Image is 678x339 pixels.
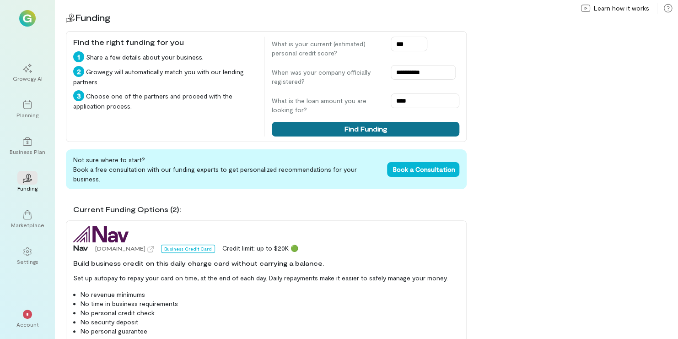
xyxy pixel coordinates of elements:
div: Funding [17,185,38,192]
label: When was your company officially registered? [272,68,382,86]
label: What is the loan amount you are looking for? [272,96,382,115]
img: Nav [73,226,129,242]
div: *Account [11,302,44,335]
div: Build business credit on this daily charge card without carrying a balance. [73,259,459,268]
li: No personal credit check [81,308,459,317]
div: Growegy AI [13,75,43,82]
div: Share a few details about your business. [73,51,257,62]
div: Find the right funding for you [73,37,257,48]
div: Growegy will automatically match you with our lending partners. [73,66,257,87]
div: 3 [73,90,84,101]
div: Credit limit: up to $20K [222,244,298,253]
a: Marketplace [11,203,44,236]
li: No revenue minimums [81,290,459,299]
p: Set up autopay to repay your card on time, at the end of each day. Daily repayments make it easie... [73,273,459,283]
a: [DOMAIN_NAME] [95,244,154,253]
button: Book a Consultation [387,162,459,177]
span: Book a Consultation [393,165,455,173]
span: Funding [75,12,110,23]
li: No security deposit [81,317,459,327]
div: Marketplace [11,221,44,229]
span: Learn how it works [594,4,649,13]
button: Find Funding [272,122,459,137]
div: Choose one of the partners and proceed with the application process. [73,90,257,111]
div: Not sure where to start? Book a free consultation with our funding experts to get personalized re... [66,149,467,189]
div: Business Plan [10,148,45,155]
span: [DOMAIN_NAME] [95,245,145,252]
div: Settings [17,258,38,265]
li: No personal guarantee [81,327,459,336]
div: Planning [16,111,38,119]
div: 1 [73,51,84,62]
a: Funding [11,166,44,199]
span: Nav [73,242,88,253]
a: Growegy AI [11,56,44,89]
li: No time in business requirements [81,299,459,308]
a: Business Plan [11,130,44,163]
div: Current Funding Options (2): [73,204,467,215]
label: What is your current (estimated) personal credit score? [272,39,382,58]
div: Account [16,321,39,328]
a: Planning [11,93,44,126]
div: 2 [73,66,84,77]
a: Settings [11,240,44,273]
div: Business Credit Card [161,245,215,253]
span: 🟢 [291,244,298,252]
